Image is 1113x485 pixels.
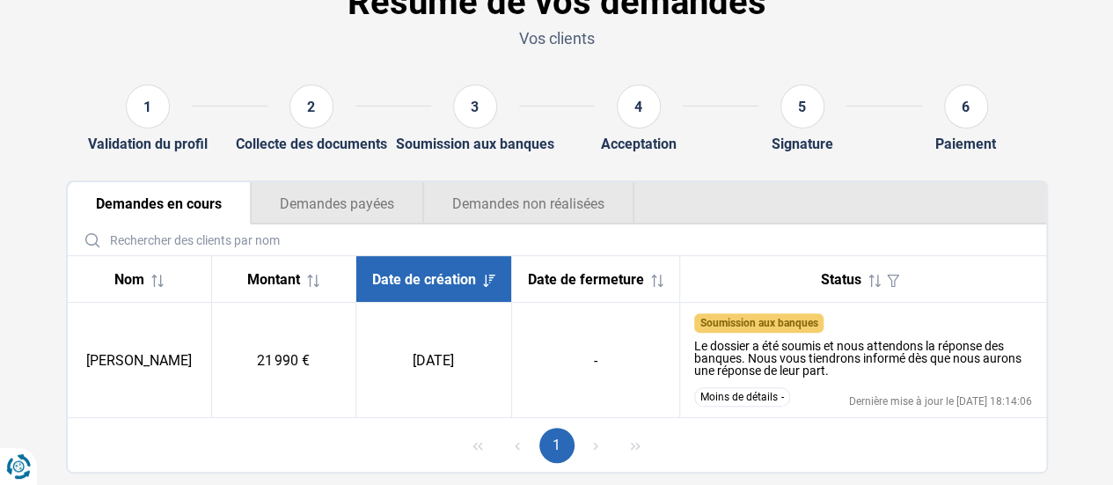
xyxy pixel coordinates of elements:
[772,136,833,152] div: Signature
[849,396,1032,407] div: Dernière mise à jour le [DATE] 18:14:06
[66,27,1048,49] p: Vos clients
[539,428,575,463] button: Page 1
[821,271,861,288] span: Status
[68,182,251,224] button: Demandes en cours
[780,85,824,129] div: 5
[114,271,144,288] span: Nom
[211,303,355,418] td: 21 990 €
[355,303,511,418] td: [DATE]
[126,85,170,129] div: 1
[500,428,535,463] button: Previous Page
[88,136,208,152] div: Validation du profil
[251,182,423,224] button: Demandes payées
[699,317,817,329] span: Soumission aux banques
[617,85,661,129] div: 4
[578,428,613,463] button: Next Page
[511,303,679,418] td: -
[372,271,476,288] span: Date de création
[618,428,653,463] button: Last Page
[423,182,634,224] button: Demandes non réalisées
[247,271,300,288] span: Montant
[289,85,333,129] div: 2
[460,428,495,463] button: First Page
[944,85,988,129] div: 6
[75,224,1039,255] input: Rechercher des clients par nom
[236,136,387,152] div: Collecte des documents
[453,85,497,129] div: 3
[396,136,554,152] div: Soumission aux banques
[694,387,790,407] button: Moins de détails
[68,303,212,418] td: [PERSON_NAME]
[935,136,996,152] div: Paiement
[694,340,1032,377] div: Le dossier a été soumis et nous attendons la réponse des banques. Nous vous tiendrons informé dès...
[601,136,677,152] div: Acceptation
[528,271,644,288] span: Date de fermeture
